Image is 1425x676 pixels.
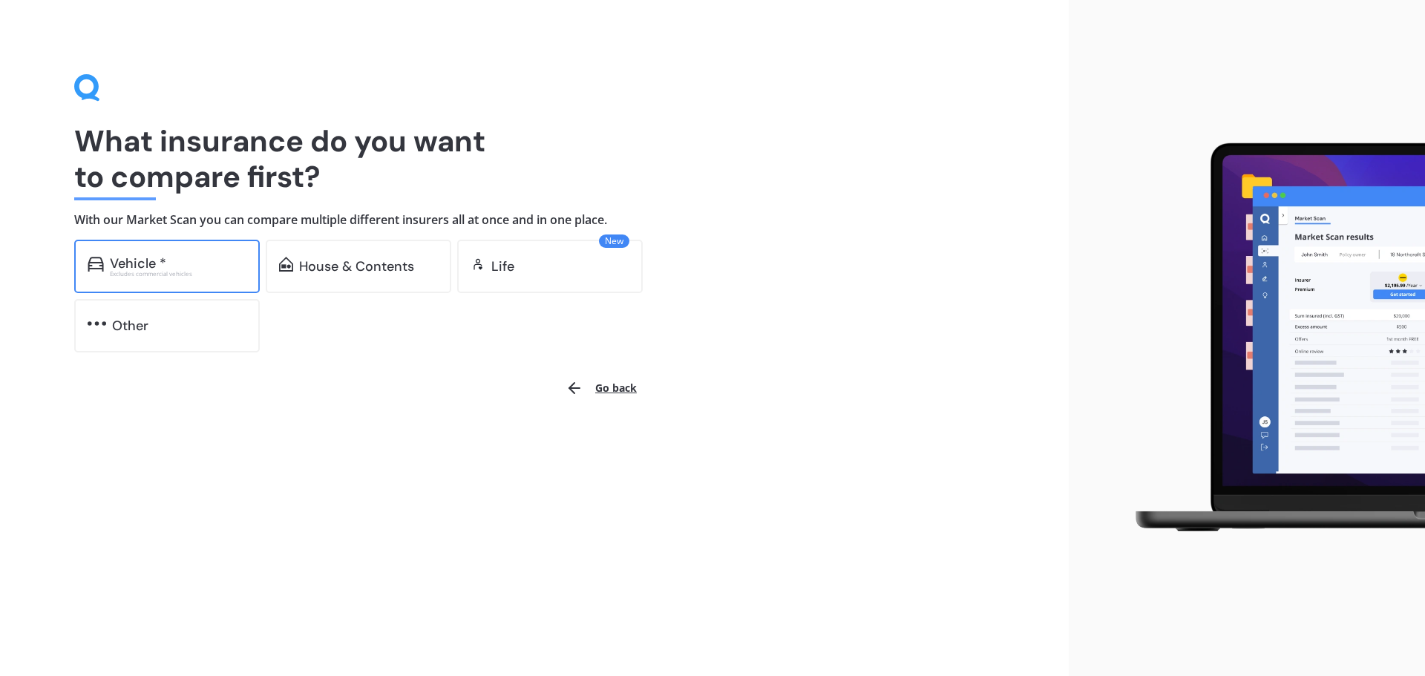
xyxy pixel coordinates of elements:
[88,316,106,331] img: other.81dba5aafe580aa69f38.svg
[599,234,629,248] span: New
[299,259,414,274] div: House & Contents
[110,271,246,277] div: Excludes commercial vehicles
[110,256,166,271] div: Vehicle *
[88,257,104,272] img: car.f15378c7a67c060ca3f3.svg
[1114,134,1425,542] img: laptop.webp
[74,123,995,194] h1: What insurance do you want to compare first?
[279,257,293,272] img: home-and-contents.b802091223b8502ef2dd.svg
[112,318,148,333] div: Other
[471,257,485,272] img: life.f720d6a2d7cdcd3ad642.svg
[491,259,514,274] div: Life
[74,212,995,228] h4: With our Market Scan you can compare multiple different insurers all at once and in one place.
[557,370,646,406] button: Go back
